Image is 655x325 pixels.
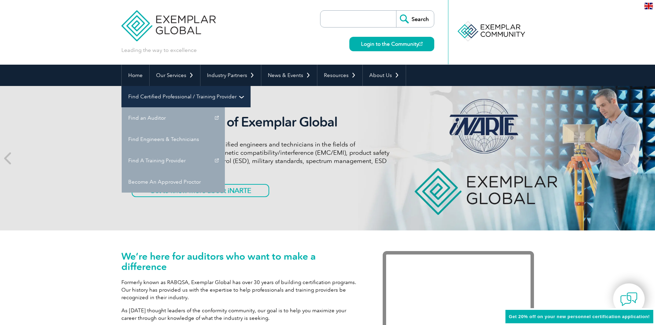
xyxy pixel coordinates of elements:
[121,307,362,322] p: As [DATE] thought leaders of the conformity community, our goal is to help you maximize your care...
[122,107,225,129] a: Find an Auditor
[122,129,225,150] a: Find Engineers & Technicians
[122,150,225,171] a: Find A Training Provider
[349,37,434,51] a: Login to the Community
[122,171,225,193] a: Become An Approved Proctor
[396,11,434,27] input: Search
[150,65,200,86] a: Our Services
[122,86,250,107] a: Find Certified Professional / Training Provider
[419,42,423,46] img: open_square.png
[317,65,362,86] a: Resources
[121,251,362,272] h1: We’re here for auditors who want to make a difference
[132,114,390,130] h2: iNARTE is a Part of Exemplar Global
[261,65,317,86] a: News & Events
[121,279,362,301] p: Formerly known as RABQSA, Exemplar Global has over 30 years of building certification programs. O...
[509,314,650,319] span: Get 20% off on your new personnel certification application!
[132,140,390,173] p: iNARTE certifications are for qualified engineers and technicians in the fields of telecommunicat...
[644,3,653,9] img: en
[620,291,637,308] img: contact-chat.png
[363,65,406,86] a: About Us
[121,46,197,54] p: Leading the way to excellence
[122,65,149,86] a: Home
[200,65,261,86] a: Industry Partners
